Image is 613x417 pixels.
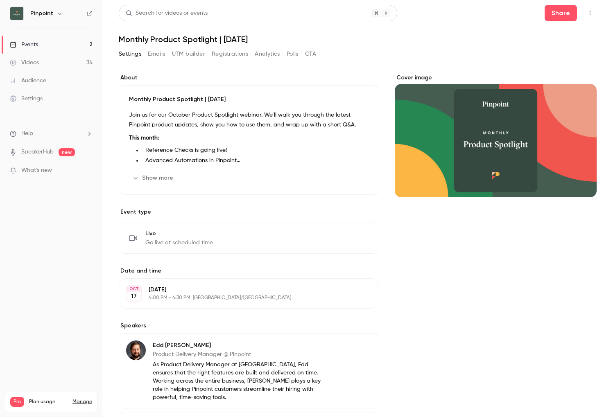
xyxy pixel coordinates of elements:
[131,292,137,300] p: 17
[10,59,39,67] div: Videos
[153,341,325,349] p: Edd [PERSON_NAME]
[21,166,52,175] span: What's new
[119,34,597,44] h1: Monthly Product Spotlight | [DATE]
[149,286,335,294] p: [DATE]
[21,129,33,138] span: Help
[83,167,93,174] iframe: Noticeable Trigger
[10,77,46,85] div: Audience
[172,47,205,61] button: UTM builder
[72,399,92,405] a: Manage
[395,74,597,197] section: Cover image
[153,350,325,358] p: Product Delivery Manager @ Pinpoint
[149,295,335,301] p: 4:00 PM - 4:30 PM, [GEOGRAPHIC_DATA]/[GEOGRAPHIC_DATA]
[129,95,368,104] p: Monthly Product Spotlight | [DATE]
[145,239,213,247] span: Go live at scheduled time
[129,110,368,130] p: Join us for our October Product Spotlight webinar. We’ll walk you through the latest Pinpoint pro...
[21,148,54,156] a: SpeakerHub
[119,267,378,275] label: Date and time
[10,397,24,407] span: Pro
[153,361,325,401] p: As Product Delivery Manager at [GEOGRAPHIC_DATA], Edd ensures that the right features are built a...
[395,74,597,82] label: Cover image
[126,9,208,18] div: Search for videos or events
[545,5,577,21] button: Share
[129,171,178,185] button: Show more
[145,230,213,238] span: Live
[59,148,75,156] span: new
[127,286,141,292] div: OCT
[10,129,93,138] li: help-dropdown-opener
[287,47,299,61] button: Polls
[30,9,53,18] h6: Pinpoint
[119,74,378,82] label: About
[129,135,159,141] strong: This month:
[10,95,43,103] div: Settings
[10,7,23,20] img: Pinpoint
[10,41,38,49] div: Events
[305,47,316,61] button: CTA
[142,146,368,155] li: Reference Checks is going live!
[212,47,248,61] button: Registrations
[119,208,378,216] p: Event type
[119,47,141,61] button: Settings
[119,333,378,408] div: Edd SlaneyEdd [PERSON_NAME]Product Delivery Manager @ PinpointAs Product Delivery Manager at [GEO...
[29,399,68,405] span: Plan usage
[255,47,280,61] button: Analytics
[119,322,378,330] label: Speakers
[148,47,165,61] button: Emails
[142,156,368,165] li: Advanced Automations in Pinpoint
[126,340,146,360] img: Edd Slaney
